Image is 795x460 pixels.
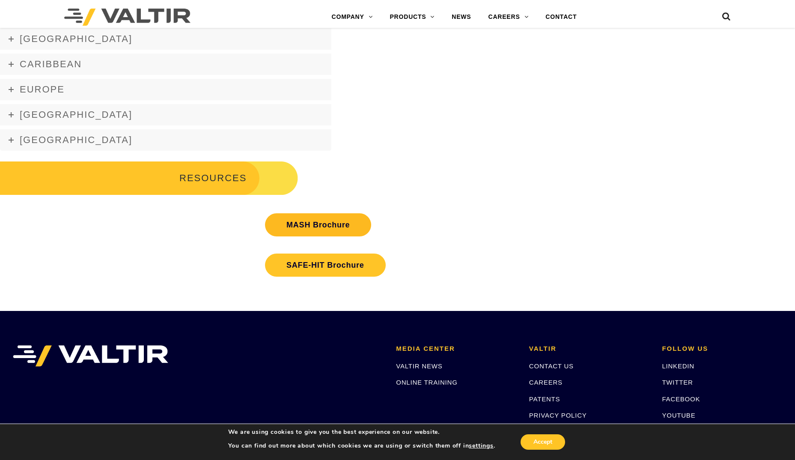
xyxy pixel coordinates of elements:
button: Accept [521,434,565,450]
a: MASH Brochure [265,213,371,236]
a: VALTIR NEWS [396,362,442,370]
a: FACEBOOK [662,395,700,403]
span: Europe [20,84,65,95]
h2: MEDIA CENTER [396,345,516,352]
h2: VALTIR [529,345,649,352]
span: Caribbean [20,59,82,69]
a: PRIVACY POLICY [529,412,587,419]
a: PRODUCTS [381,9,443,26]
a: CONTACT US [529,362,574,370]
span: [GEOGRAPHIC_DATA] [20,134,132,145]
span: [GEOGRAPHIC_DATA] [20,109,132,120]
a: COMPANY [323,9,381,26]
a: PATENTS [529,395,560,403]
p: You can find out more about which cookies we are using or switch them off in . [228,442,495,450]
img: Valtir [64,9,191,26]
p: We are using cookies to give you the best experience on our website. [228,428,495,436]
a: CONTACT [537,9,585,26]
a: TWITTER [662,379,693,386]
a: LINKEDIN [662,362,694,370]
button: settings [469,442,493,450]
a: ONLINE TRAINING [396,379,457,386]
img: VALTIR [13,345,168,367]
a: CAREERS [529,379,563,386]
a: CAREERS [479,9,537,26]
a: SAFE-HIT Brochure [265,254,386,277]
span: [GEOGRAPHIC_DATA] [20,33,132,44]
h2: FOLLOW US [662,345,782,352]
a: YOUTUBE [662,412,695,419]
a: NEWS [443,9,479,26]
